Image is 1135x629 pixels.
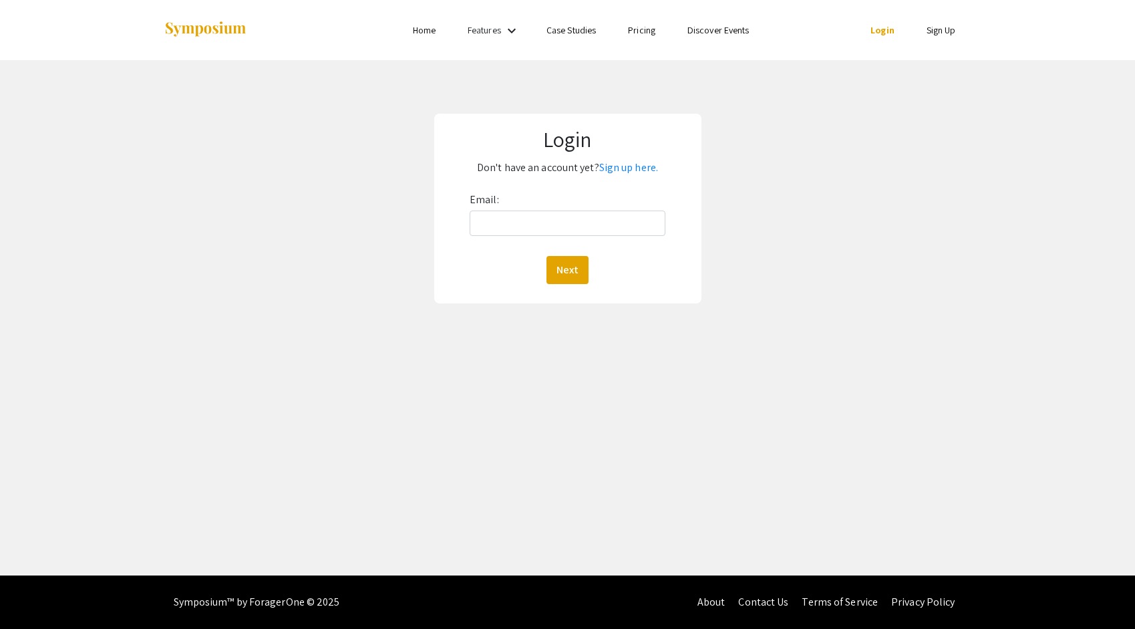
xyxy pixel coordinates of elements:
a: Home [413,24,436,36]
a: Features [468,24,501,36]
a: Discover Events [687,24,750,36]
a: Sign Up [927,24,956,36]
a: Terms of Service [802,595,878,609]
img: Symposium by ForagerOne [164,21,247,39]
div: Symposium™ by ForagerOne © 2025 [174,576,340,629]
a: Contact Us [738,595,788,609]
p: Don't have an account yet? [445,157,689,178]
a: About [697,595,725,609]
a: Pricing [628,24,655,36]
h1: Login [445,126,689,152]
a: Sign up here. [599,160,658,174]
a: Privacy Policy [891,595,955,609]
label: Email: [470,189,499,211]
a: Login [870,24,895,36]
mat-icon: Expand Features list [504,23,520,39]
button: Next [546,256,589,284]
a: Case Studies [546,24,596,36]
